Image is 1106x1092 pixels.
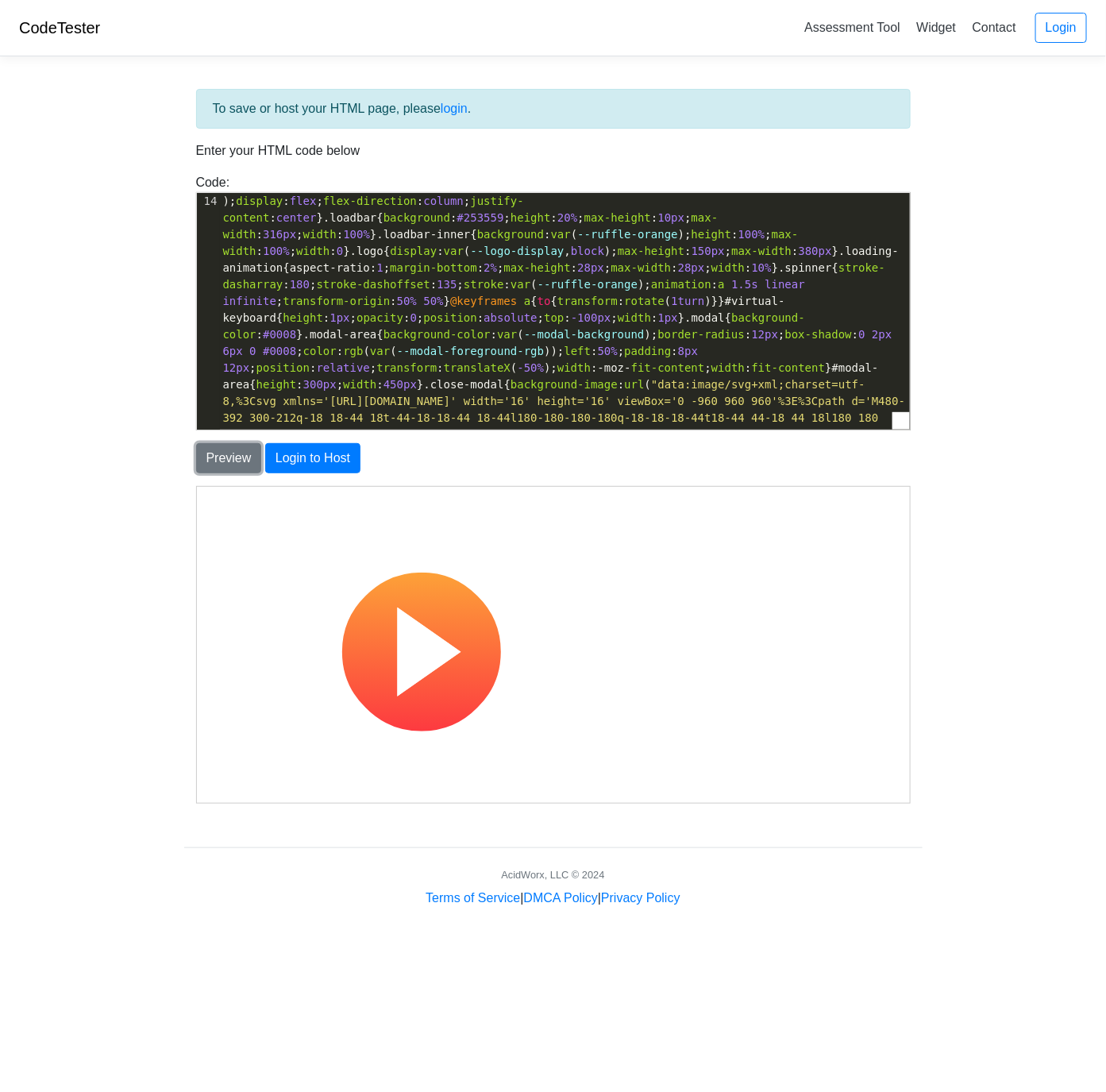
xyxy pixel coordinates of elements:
[501,867,604,882] div: AcidWorx, LLC © 2024
[343,345,363,357] span: rgb
[751,328,778,341] span: 12px
[337,245,343,257] span: 0
[565,345,592,357] span: left
[423,378,503,391] span: .close-modal
[236,195,283,207] span: display
[303,228,337,241] span: width
[651,278,711,291] span: animation
[511,378,618,391] span: background-image
[631,361,705,374] span: fit-content
[497,328,517,341] span: var
[197,193,220,210] div: 14
[196,89,911,129] div: To save or host your HTML page, please .
[317,278,430,291] span: stroke-dashoffset
[450,295,517,307] span: @keyframes
[765,278,805,291] span: linear
[457,211,504,224] span: #253559
[671,295,704,307] span: 1turn
[966,14,1023,41] a: Contact
[752,361,826,374] span: fit-content
[618,311,651,324] span: width
[423,311,476,324] span: position
[323,195,417,207] span: flex-direction
[718,278,724,291] span: a
[571,311,611,324] span: -100px
[778,261,831,274] span: .spinner
[611,261,671,274] span: max-width
[263,228,296,241] span: 316px
[711,361,745,374] span: width
[356,311,403,324] span: opacity
[618,245,684,257] span: max-height
[444,361,511,374] span: translateX
[196,141,911,160] p: Enter your HTML code below
[484,311,537,324] span: absolute
[19,19,100,37] a: CodeTester
[249,345,256,357] span: 0
[317,361,370,374] span: relative
[383,378,417,391] span: 450px
[464,278,504,291] span: stroke
[350,245,383,257] span: .logo
[731,278,758,291] span: 1.5s
[265,443,360,473] button: Login to Host
[872,328,892,341] span: 2px
[223,345,243,357] span: 6px
[283,311,323,324] span: height
[551,228,571,241] span: var
[538,278,638,291] span: --ruffle-orange
[256,361,310,374] span: position
[223,295,276,307] span: infinite
[601,891,680,905] a: Privacy Policy
[283,295,390,307] span: transform-origin
[441,102,468,115] a: login
[303,345,337,357] span: color
[397,295,417,307] span: 50%
[598,345,618,357] span: 50%
[684,311,725,324] span: .modal
[256,378,297,391] span: height
[290,195,317,207] span: flex
[323,211,376,224] span: .loadbar
[484,261,497,274] span: 2%
[423,195,464,207] span: column
[524,891,598,905] a: DMCA Policy
[390,261,477,274] span: margin-bottom
[426,891,520,905] a: Terms of Service
[624,378,644,391] span: url
[517,361,544,374] span: -50%
[1035,13,1087,43] a: Login
[624,345,671,357] span: padding
[524,328,645,341] span: --modal-background
[511,278,530,291] span: var
[383,211,450,224] span: background
[471,245,565,257] span: --logo-display
[524,295,530,307] span: a
[678,345,698,357] span: 8px
[738,228,765,241] span: 100%
[370,345,390,357] span: var
[410,311,417,324] span: 0
[296,245,329,257] span: width
[511,211,551,224] span: height
[658,211,685,224] span: 10px
[223,378,906,457] span: "data:image/svg+xml;charset=utf-8,%3Csvg xmlns='[URL][DOMAIN_NAME]' width='16' height='16' viewBo...
[263,345,296,357] span: #0008
[504,261,571,274] span: max-height
[692,245,725,257] span: 150px
[577,261,604,274] span: 28px
[910,14,962,41] a: Widget
[343,228,370,241] span: 100%
[798,14,907,41] a: Assessment Tool
[437,278,457,291] span: 135
[538,295,551,307] span: to
[376,261,383,274] span: 1
[329,311,349,324] span: 1px
[343,378,376,391] span: width
[423,295,443,307] span: 50%
[303,378,337,391] span: 300px
[624,295,665,307] span: rotate
[426,889,680,908] div: | |
[276,211,317,224] span: center
[731,245,792,257] span: max-width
